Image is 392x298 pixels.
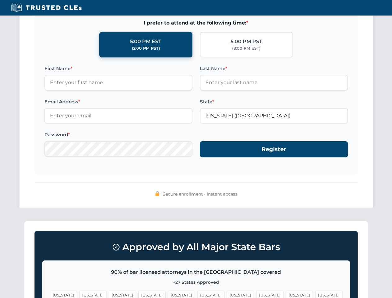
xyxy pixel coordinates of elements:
[44,65,192,72] label: First Name
[130,38,161,46] div: 5:00 PM EST
[9,3,83,12] img: Trusted CLEs
[231,38,262,46] div: 5:00 PM PST
[200,141,348,158] button: Register
[44,108,192,124] input: Enter your email
[155,191,160,196] img: 🔒
[163,191,237,197] span: Secure enrollment • Instant access
[50,279,342,286] p: +27 States Approved
[200,75,348,90] input: Enter your last name
[44,98,192,106] label: Email Address
[200,108,348,124] input: Arizona (AZ)
[200,65,348,72] label: Last Name
[132,45,160,52] div: (2:00 PM PST)
[44,75,192,90] input: Enter your first name
[50,268,342,276] p: 90% of bar licensed attorneys in the [GEOGRAPHIC_DATA] covered
[44,19,348,27] span: I prefer to attend at the following time:
[200,98,348,106] label: State
[232,45,260,52] div: (8:00 PM EST)
[44,131,192,138] label: Password
[42,239,350,255] h3: Approved by All Major State Bars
